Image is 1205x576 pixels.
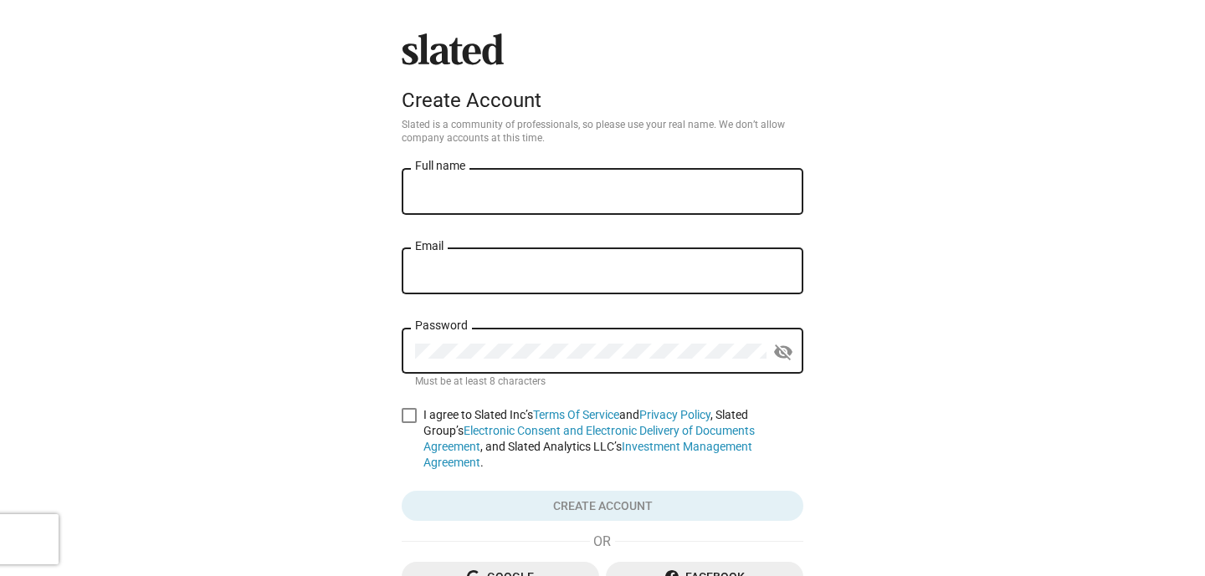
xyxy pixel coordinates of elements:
[402,89,803,112] div: Create Account
[402,119,803,145] p: Slated is a community of professionals, so please use your real name. We don’t allow company acco...
[423,424,755,453] a: Electronic Consent and Electronic Delivery of Documents Agreement
[415,375,546,389] mat-hint: Must be at least 8 characters
[773,339,793,365] mat-icon: visibility_off
[402,33,803,119] sl-branding: Create Account
[533,408,619,421] a: Terms Of Service
[639,408,710,421] a: Privacy Policy
[423,407,803,471] span: I agree to Slated Inc’s and , Slated Group’s , and Slated Analytics LLC’s .
[767,335,800,369] button: Show password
